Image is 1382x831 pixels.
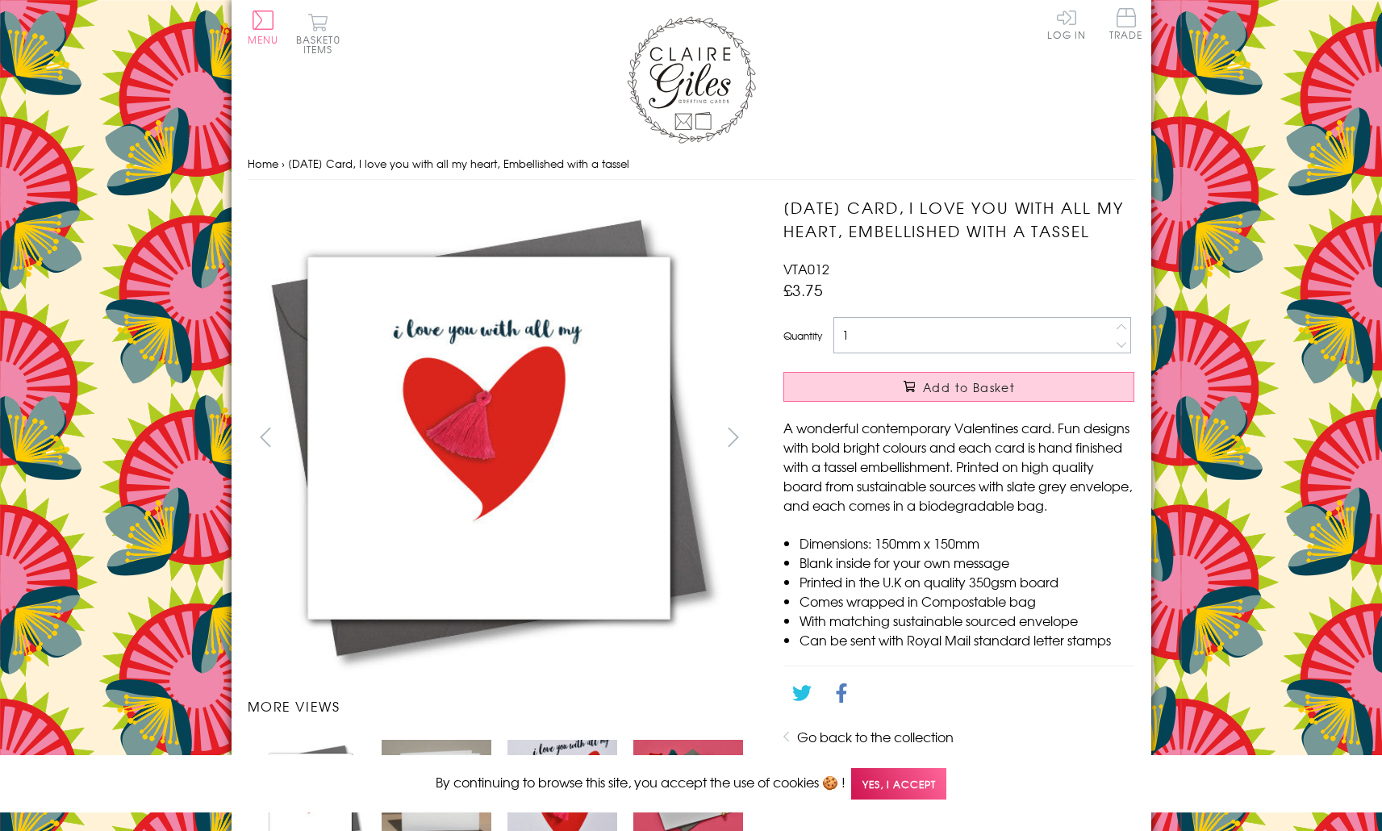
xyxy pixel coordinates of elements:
[248,156,278,171] a: Home
[800,591,1134,611] li: Comes wrapped in Compostable bag
[797,727,954,746] a: Go back to the collection
[783,278,823,301] span: £3.75
[783,196,1134,243] h1: [DATE] Card, I love you with all my heart, Embellished with a tassel
[783,418,1134,515] p: A wonderful contemporary Valentines card. Fun designs with bold bright colours and each card is h...
[248,696,752,716] h3: More views
[783,259,829,278] span: VTA012
[627,16,756,144] img: Claire Giles Greetings Cards
[800,533,1134,553] li: Dimensions: 150mm x 150mm
[783,372,1134,402] button: Add to Basket
[800,611,1134,630] li: With matching sustainable sourced envelope
[783,328,822,343] label: Quantity
[282,156,285,171] span: ›
[303,32,340,56] span: 0 items
[1109,8,1143,40] span: Trade
[247,196,731,680] img: Valentine's Day Card, I love you with all my heart, Embellished with a tassel
[248,148,1135,181] nav: breadcrumbs
[1109,8,1143,43] a: Trade
[751,196,1235,680] img: Valentine's Day Card, I love you with all my heart, Embellished with a tassel
[923,379,1015,395] span: Add to Basket
[1047,8,1086,40] a: Log In
[851,768,946,800] span: Yes, I accept
[248,10,279,44] button: Menu
[800,572,1134,591] li: Printed in the U.K on quality 350gsm board
[248,32,279,47] span: Menu
[800,553,1134,572] li: Blank inside for your own message
[800,630,1134,649] li: Can be sent with Royal Mail standard letter stamps
[296,13,340,54] button: Basket0 items
[715,419,751,455] button: next
[248,419,284,455] button: prev
[288,156,629,171] span: [DATE] Card, I love you with all my heart, Embellished with a tassel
